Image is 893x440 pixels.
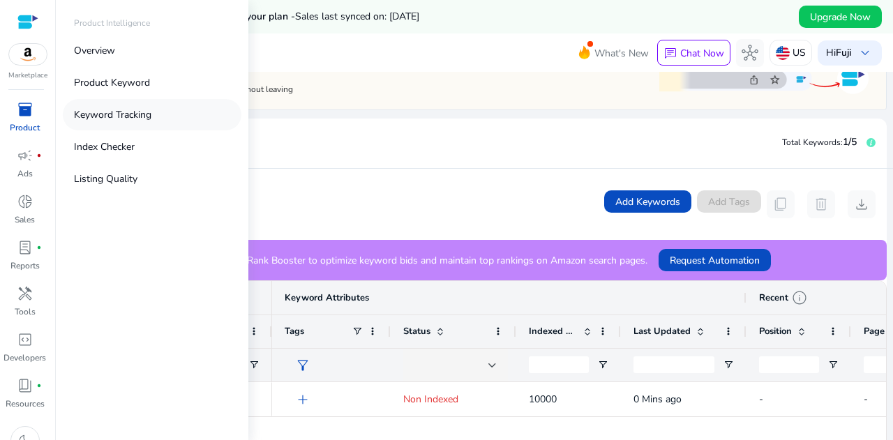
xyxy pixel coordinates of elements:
[17,331,33,348] span: code_blocks
[857,45,873,61] span: keyboard_arrow_down
[15,213,35,226] p: Sales
[74,75,150,90] p: Product Keyword
[615,195,680,209] span: Add Keywords
[597,359,608,370] button: Open Filter Menu
[853,196,870,213] span: download
[74,43,115,58] p: Overview
[529,393,557,406] span: 10000
[74,107,151,122] p: Keyword Tracking
[178,253,647,268] p: Unlock Organic Rank Booster to optimize keyword bids and maintain top rankings on Amazon search p...
[285,325,304,337] span: Tags
[10,259,40,272] p: Reports
[36,245,42,250] span: fiber_manual_record
[799,6,882,28] button: Upgrade Now
[759,393,763,406] span: -
[294,357,311,374] span: filter_alt
[529,356,589,373] input: Indexed Products Filter Input
[6,397,45,410] p: Resources
[17,167,33,180] p: Ads
[36,153,42,158] span: fiber_manual_record
[836,46,851,59] b: Fuji
[403,393,458,406] span: Non Indexed
[248,359,260,370] button: Open Filter Menu
[793,40,806,65] p: US
[759,289,808,306] div: Recent
[3,351,46,364] p: Developers
[826,48,851,58] p: Hi
[791,289,808,306] span: info
[633,356,714,373] input: Last Updated Filter Input
[74,17,150,29] p: Product Intelligence
[759,325,792,337] span: Position
[74,172,137,186] p: Listing Quality
[17,377,33,394] span: book_4
[848,190,876,218] button: download
[9,44,47,65] img: amazon.svg
[827,359,839,370] button: Open Filter Menu
[670,253,760,268] span: Request Automation
[294,391,311,408] span: add
[680,47,724,60] p: Chat Now
[843,135,857,149] span: 1/5
[8,70,47,81] p: Marketplace
[36,383,42,388] span: fiber_manual_record
[10,121,40,134] p: Product
[604,190,691,213] button: Add Keywords
[759,356,819,373] input: Position Filter Input
[295,10,419,23] span: Sales last synced on: [DATE]
[403,325,430,337] span: Status
[776,46,790,60] img: us.svg
[74,139,135,154] p: Index Checker
[17,285,33,302] span: handyman
[810,10,871,24] span: Upgrade Now
[92,11,419,23] h5: Data syncs run less frequently on your plan -
[864,393,868,406] span: -
[17,147,33,164] span: campaign
[659,249,771,271] button: Request Automation
[285,291,369,304] span: Keyword Attributes
[723,359,734,370] button: Open Filter Menu
[17,239,33,256] span: lab_profile
[594,41,649,66] span: What's New
[17,193,33,210] span: donut_small
[17,101,33,118] span: inventory_2
[663,47,677,61] span: chat
[633,393,682,406] span: 0 Mins ago
[736,39,764,67] button: hub
[529,325,578,337] span: Indexed Products
[657,40,730,66] button: chatChat Now
[633,325,691,337] span: Last Updated
[742,45,758,61] span: hub
[782,137,843,148] span: Total Keywords:
[15,305,36,318] p: Tools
